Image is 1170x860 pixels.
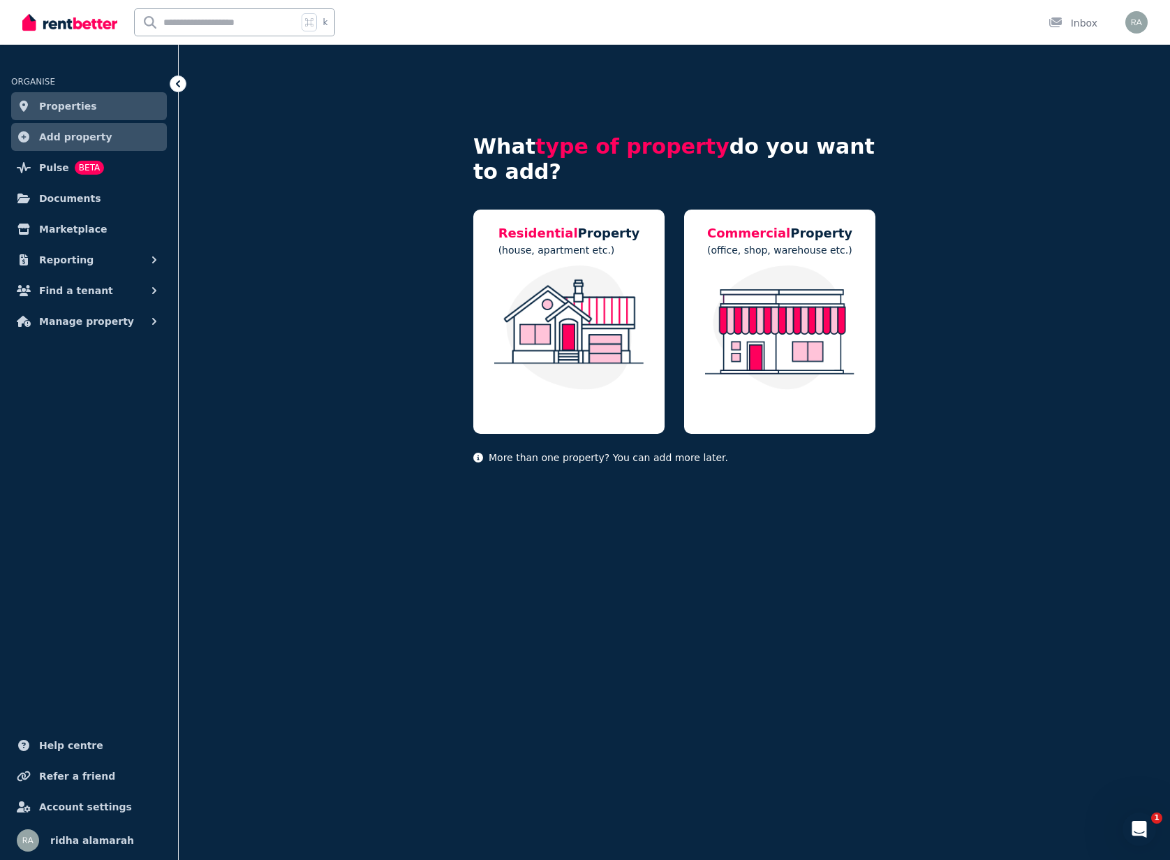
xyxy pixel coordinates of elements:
[75,161,104,175] span: BETA
[39,190,101,207] span: Documents
[39,737,103,754] span: Help centre
[39,768,115,785] span: Refer a friend
[11,762,167,790] a: Refer a friend
[498,224,640,243] h5: Property
[39,98,97,115] span: Properties
[39,282,113,299] span: Find a tenant
[39,159,69,176] span: Pulse
[707,226,790,240] span: Commercial
[11,246,167,274] button: Reporting
[39,221,107,238] span: Marketplace
[498,226,578,240] span: Residential
[50,832,134,849] span: ridha alamarah
[11,215,167,243] a: Marketplace
[17,829,39,852] img: ridha alamarah
[323,17,327,28] span: k
[11,731,167,759] a: Help centre
[11,307,167,335] button: Manage property
[11,92,167,120] a: Properties
[698,265,861,390] img: Commercial Property
[11,277,167,305] button: Find a tenant
[22,12,117,33] img: RentBetter
[1125,11,1148,34] img: ridha alamarah
[707,224,852,243] h5: Property
[498,243,640,257] p: (house, apartment etc.)
[11,184,167,212] a: Documents
[11,154,167,182] a: PulseBETA
[473,134,875,184] h4: What do you want to add?
[707,243,852,257] p: (office, shop, warehouse etc.)
[487,265,651,390] img: Residential Property
[473,451,875,465] p: More than one property? You can add more later.
[1049,16,1097,30] div: Inbox
[39,313,134,330] span: Manage property
[1123,812,1156,846] iframe: Intercom live chat
[39,799,132,815] span: Account settings
[1151,812,1162,824] span: 1
[11,793,167,821] a: Account settings
[39,129,112,145] span: Add property
[11,77,55,87] span: ORGANISE
[535,134,730,159] span: type of property
[39,252,94,268] span: Reporting
[11,123,167,151] a: Add property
